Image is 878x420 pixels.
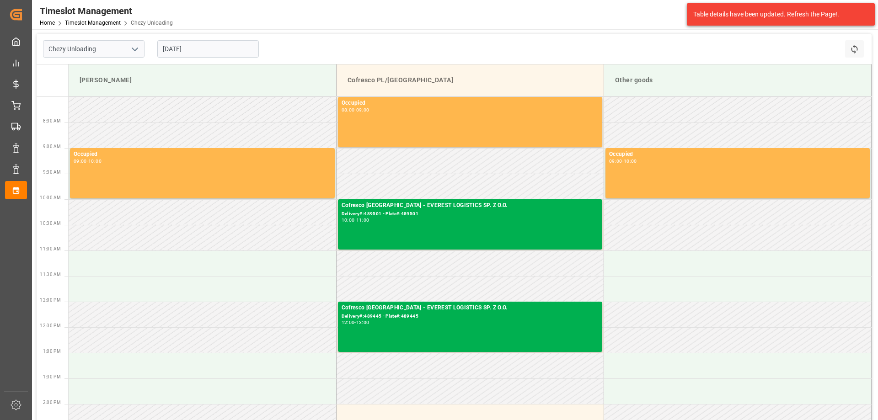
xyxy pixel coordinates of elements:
[344,72,596,89] div: Cofresco PL/[GEOGRAPHIC_DATA]
[65,20,121,26] a: Timeslot Management
[43,144,61,149] span: 9:00 AM
[88,159,102,163] div: 10:00
[40,246,61,251] span: 11:00 AM
[157,40,259,58] input: DD.MM.YYYY
[342,108,355,112] div: 08:00
[342,313,599,320] div: Delivery#:489445 - Plate#:489445
[87,159,88,163] div: -
[342,218,355,222] div: 10:00
[356,320,369,324] div: 13:00
[342,303,599,313] div: Cofresco [GEOGRAPHIC_DATA] - EVEREST LOGISTICS SP. Z O.O.
[354,108,356,112] div: -
[74,159,87,163] div: 09:00
[342,99,599,108] div: Occupied
[74,150,331,159] div: Occupied
[342,201,599,210] div: Cofresco [GEOGRAPHIC_DATA] - EVEREST LOGISTICS SP. Z O.O.
[354,218,356,222] div: -
[40,20,55,26] a: Home
[43,40,145,58] input: Type to search/select
[40,323,61,328] span: 12:30 PM
[609,150,866,159] div: Occupied
[609,159,622,163] div: 09:00
[622,159,624,163] div: -
[40,272,61,277] span: 11:30 AM
[356,218,369,222] div: 11:00
[624,159,637,163] div: 10:00
[611,72,864,89] div: Other goods
[43,170,61,175] span: 9:30 AM
[354,320,356,324] div: -
[40,4,173,18] div: Timeslot Management
[43,374,61,379] span: 1:30 PM
[43,400,61,405] span: 2:00 PM
[342,210,599,218] div: Delivery#:489501 - Plate#:489501
[342,320,355,324] div: 12:00
[128,42,141,56] button: open menu
[356,108,369,112] div: 09:00
[40,221,61,226] span: 10:30 AM
[76,72,329,89] div: [PERSON_NAME]
[40,195,61,200] span: 10:00 AM
[693,10,862,19] div: Table details have been updated. Refresh the Page!.
[43,349,61,354] span: 1:00 PM
[40,298,61,303] span: 12:00 PM
[43,118,61,123] span: 8:30 AM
